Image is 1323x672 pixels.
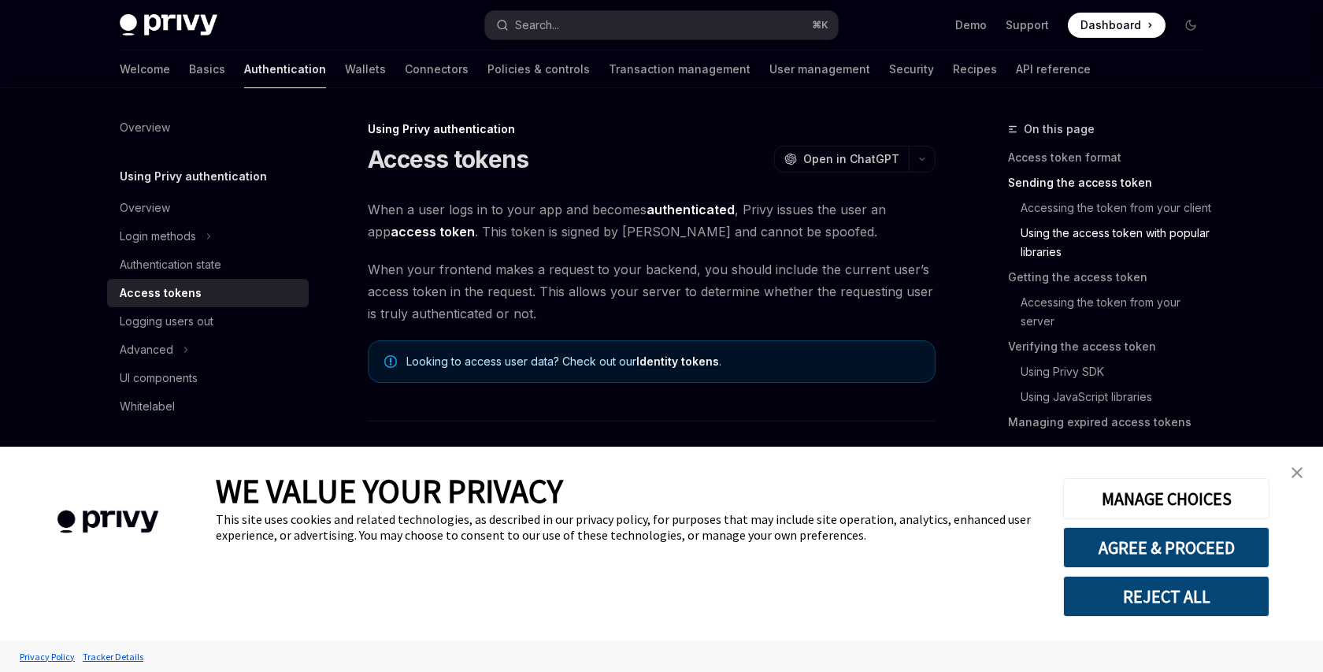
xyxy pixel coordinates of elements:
[120,14,217,36] img: dark logo
[120,118,170,137] div: Overview
[647,202,735,217] strong: authenticated
[120,284,202,303] div: Access tokens
[609,50,750,88] a: Transaction management
[120,340,173,359] div: Advanced
[120,312,213,331] div: Logging users out
[244,50,326,88] a: Authentication
[1080,17,1141,33] span: Dashboard
[1068,13,1165,38] a: Dashboard
[803,151,899,167] span: Open in ChatGPT
[120,397,175,416] div: Whitelabel
[120,255,221,274] div: Authentication state
[1008,359,1216,384] a: Using Privy SDK
[1063,527,1269,568] button: AGREE & PROCEED
[1281,457,1313,488] a: close banner
[368,199,936,243] span: When a user logs in to your app and becomes , Privy issues the user an app . This token is signed...
[107,194,309,222] a: Overview
[1008,145,1216,170] a: Access token format
[216,470,563,511] span: WE VALUE YOUR PRIVACY
[1008,221,1216,265] a: Using the access token with popular libraries
[406,354,919,369] span: Looking to access user data? Check out our .
[1063,576,1269,617] button: REJECT ALL
[1024,120,1095,139] span: On this page
[1178,13,1203,38] button: Toggle dark mode
[79,643,147,670] a: Tracker Details
[1063,478,1269,519] button: MANAGE CHOICES
[120,227,196,246] div: Login methods
[24,488,192,556] img: company logo
[955,17,987,33] a: Demo
[1016,50,1091,88] a: API reference
[216,511,1039,543] div: This site uses cookies and related technologies, as described in our privacy policy, for purposes...
[1008,195,1216,221] a: Accessing the token from your client
[368,121,936,137] div: Using Privy authentication
[120,50,170,88] a: Welcome
[889,50,934,88] a: Security
[189,50,225,88] a: Basics
[120,369,198,388] div: UI components
[345,50,386,88] a: Wallets
[1008,170,1216,195] a: Sending the access token
[1008,334,1216,359] a: Verifying the access token
[391,224,475,239] strong: access token
[1291,467,1303,478] img: close banner
[812,19,828,32] span: ⌘ K
[107,251,309,279] a: Authentication state
[107,113,309,142] a: Overview
[107,222,309,251] button: Toggle Login methods section
[953,50,997,88] a: Recipes
[1008,410,1216,435] a: Managing expired access tokens
[107,364,309,392] a: UI components
[16,643,79,670] a: Privacy Policy
[774,146,909,173] button: Open in ChatGPT
[1008,290,1216,334] a: Accessing the token from your server
[107,336,309,364] button: Toggle Advanced section
[1008,265,1216,290] a: Getting the access token
[368,145,528,173] h1: Access tokens
[485,11,838,39] button: Open search
[487,50,590,88] a: Policies & controls
[384,355,397,368] svg: Note
[515,16,559,35] div: Search...
[120,446,291,465] h5: Using your own authentication
[120,167,267,186] h5: Using Privy authentication
[636,355,719,369] a: Identity tokens
[1006,17,1049,33] a: Support
[107,279,309,307] a: Access tokens
[769,50,870,88] a: User management
[107,307,309,336] a: Logging users out
[405,50,469,88] a: Connectors
[120,199,170,217] div: Overview
[368,258,936,325] span: When your frontend makes a request to your backend, you should include the current user’s access ...
[1008,384,1216,410] a: Using JavaScript libraries
[107,392,309,421] a: Whitelabel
